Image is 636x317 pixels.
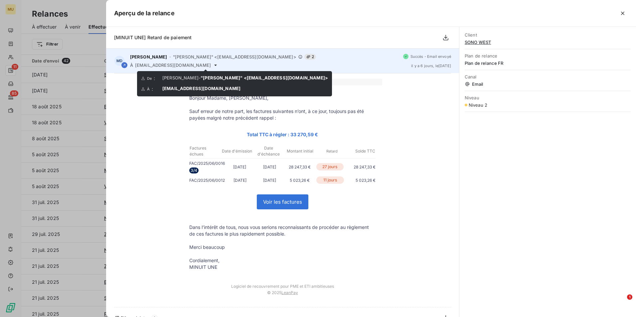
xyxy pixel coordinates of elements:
[135,62,211,68] span: [EMAIL_ADDRESS][DOMAIN_NAME]
[130,62,133,68] span: À
[169,55,171,59] span: -
[162,75,328,80] span: -
[221,148,252,154] p: Date d'émission
[130,54,167,59] span: [PERSON_NAME]
[225,163,254,170] p: [DATE]
[141,86,162,92] div: :
[189,177,225,184] p: FAC/2025/06/0012
[189,160,225,174] p: FAC/2025/06/0016
[189,224,376,237] p: Dans l’intérêt de tous, nous vous serions reconnaissants de procéder au règlement de ces factures...
[141,75,162,82] div: :
[183,277,382,289] td: Logiciel de recouvrement pour PME et ETI ambitieuses
[285,148,316,154] p: Montant initial
[316,148,347,154] p: Retard
[189,244,376,251] p: Merci beaucoup
[114,35,192,40] span: [MINUIT UNE] Retard de paiement
[613,294,629,310] iframe: Intercom live chat
[225,177,254,184] p: [DATE]
[465,40,631,45] span: SONO WEST
[411,64,451,68] span: il y a 6 jours , le [DATE]
[147,87,150,91] span: À
[254,163,284,170] p: [DATE]
[201,75,328,80] span: "[PERSON_NAME]" <[EMAIL_ADDRESS][DOMAIN_NAME]>
[173,54,296,59] span: "[PERSON_NAME]" <[EMAIL_ADDRESS][DOMAIN_NAME]>
[348,148,375,154] p: Solde TTC
[284,177,315,184] p: 5 023,26 €
[114,55,125,66] div: MD
[183,289,382,302] td: © 2025
[465,53,631,58] span: Plan de relance
[410,54,451,58] span: Succès - Email envoyé
[465,95,631,100] span: Niveau
[189,108,376,121] p: Sauf erreur de notre part, les factures suivantes n’ont, à ce jour, toujours pas été payées malgr...
[465,32,631,38] span: Client
[465,74,631,79] span: Canal
[316,176,344,184] p: 11 jours
[345,163,376,170] p: 28 247,33 €
[189,167,199,173] span: 3/4
[469,102,487,108] span: Niveau 2
[304,54,316,60] span: 2
[255,177,284,184] p: [DATE]
[284,163,315,170] p: 28 247,33 €
[189,131,376,138] p: Total TTC à régler : 33 270,59 €
[189,95,376,101] p: Bonjour Madame, [PERSON_NAME],
[257,195,308,209] a: Voir les factures
[162,86,240,91] span: [EMAIL_ADDRESS][DOMAIN_NAME]
[114,9,175,18] h5: Aperçu de la relance
[627,294,632,300] span: 1
[162,75,199,80] span: [PERSON_NAME]
[465,60,631,66] span: Plan de relance FR
[465,81,631,87] span: Email
[281,290,298,295] a: LeanPay
[147,76,152,80] span: De
[189,264,376,270] p: MINUIT UNE
[190,145,221,157] p: Factures échues
[316,163,344,170] p: 27 jours
[253,145,284,157] p: Date d'échéance
[189,257,376,264] p: Cordialement,
[345,177,376,184] p: 5 023,26 €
